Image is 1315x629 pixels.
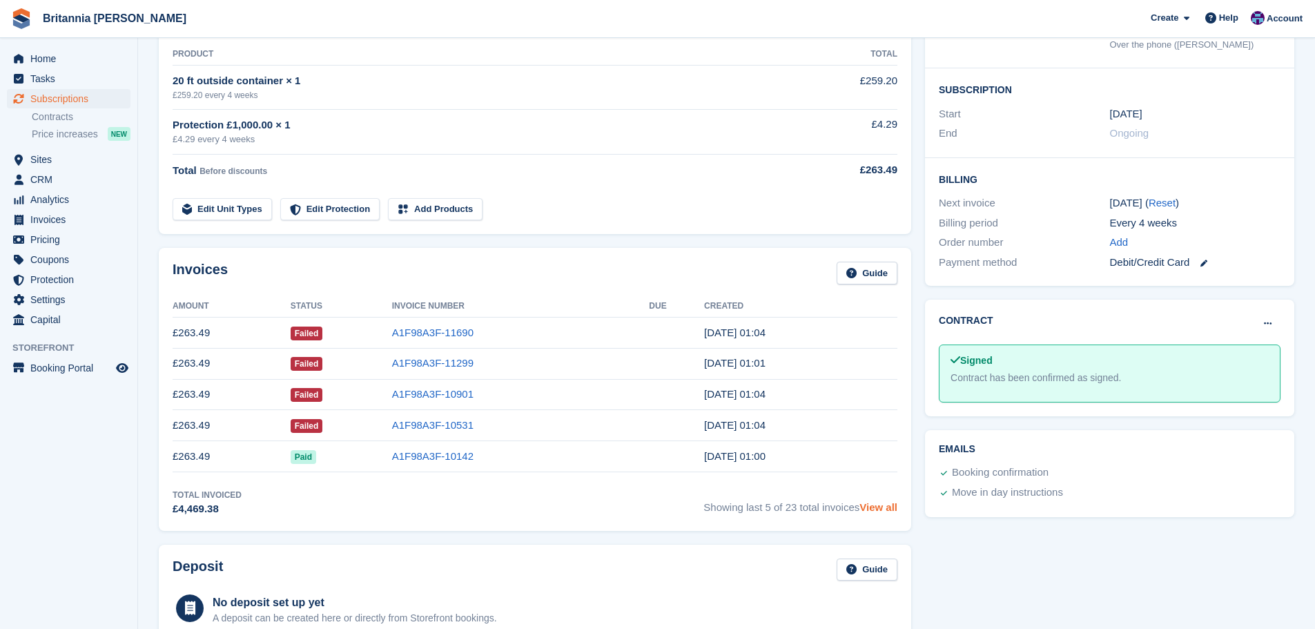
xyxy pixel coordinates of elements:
time: 2024-01-10 00:00:00 UTC [1110,106,1142,122]
a: Add [1110,235,1129,251]
a: Guide [837,559,897,581]
a: menu [7,290,130,309]
span: Settings [30,290,113,309]
span: Before discounts [199,166,267,176]
th: Product [173,43,819,66]
span: CRM [30,170,113,189]
a: menu [7,190,130,209]
div: Start [939,106,1109,122]
time: 2025-09-17 00:04:19 UTC [704,327,766,338]
span: Total [173,164,197,176]
td: £4.29 [819,109,897,154]
span: Capital [30,310,113,329]
span: Analytics [30,190,113,209]
span: Showing last 5 of 23 total invoices [703,489,897,517]
a: menu [7,150,130,169]
a: Preview store [114,360,130,376]
span: Tasks [30,69,113,88]
td: £263.49 [173,348,291,379]
th: Amount [173,296,291,318]
time: 2025-06-25 00:04:09 UTC [704,419,766,431]
span: Price increases [32,128,98,141]
a: menu [7,230,130,249]
a: A1F98A3F-11299 [392,357,474,369]
th: Created [704,296,897,318]
h2: Emails [939,444,1280,455]
div: Signed [951,354,1269,368]
div: Payment method [939,255,1109,271]
div: Move in day instructions [952,485,1063,501]
span: Failed [291,327,323,340]
a: menu [7,89,130,108]
div: £4.29 every 4 weeks [173,133,819,146]
div: End [939,126,1109,142]
a: Contracts [32,110,130,124]
time: 2025-07-23 00:04:27 UTC [704,388,766,400]
span: Account [1267,12,1303,26]
span: Subscriptions [30,89,113,108]
a: menu [7,250,130,269]
a: View all [859,501,897,513]
span: Paid [291,450,316,464]
div: [DATE] ( ) [1110,195,1280,211]
a: Edit Unit Types [173,198,272,221]
a: menu [7,69,130,88]
a: A1F98A3F-10901 [392,388,474,400]
h2: Billing [939,172,1280,186]
a: Britannia [PERSON_NAME] [37,7,192,30]
a: Add Products [388,198,483,221]
a: menu [7,270,130,289]
a: menu [7,210,130,229]
a: A1F98A3F-11690 [392,327,474,338]
h2: Subscription [939,82,1280,96]
td: £259.20 [819,66,897,109]
span: Storefront [12,341,137,355]
img: Becca Clark [1251,11,1265,25]
span: Protection [30,270,113,289]
td: £263.49 [173,318,291,349]
h2: Contract [939,313,993,328]
th: Invoice Number [392,296,650,318]
a: A1F98A3F-10531 [392,419,474,431]
span: Failed [291,388,323,402]
a: Price increases NEW [32,126,130,142]
td: £263.49 [173,410,291,441]
div: Debit/Credit Card [1110,255,1280,271]
a: menu [7,170,130,189]
th: Status [291,296,392,318]
td: £263.49 [173,379,291,410]
h2: Deposit [173,559,223,581]
div: No deposit set up yet [213,594,497,611]
th: Due [649,296,704,318]
a: Edit Protection [280,198,380,221]
a: menu [7,310,130,329]
div: £4,469.38 [173,501,242,517]
div: Every 4 weeks [1110,215,1280,231]
span: Create [1151,11,1178,25]
a: A1F98A3F-10142 [392,450,474,462]
div: NEW [108,127,130,141]
span: Help [1219,11,1238,25]
span: Coupons [30,250,113,269]
div: £263.49 [819,162,897,178]
p: A deposit can be created here or directly from Storefront bookings. [213,611,497,626]
td: £263.49 [173,441,291,472]
div: £259.20 every 4 weeks [173,89,819,101]
time: 2025-05-28 00:00:55 UTC [704,450,766,462]
div: Total Invoiced [173,489,242,501]
span: Failed [291,357,323,371]
div: Billing period [939,215,1109,231]
div: Protection £1,000.00 × 1 [173,117,819,133]
span: Sites [30,150,113,169]
a: Guide [837,262,897,284]
span: Pricing [30,230,113,249]
h2: Invoices [173,262,228,284]
span: Ongoing [1110,127,1149,139]
a: menu [7,49,130,68]
div: Next invoice [939,195,1109,211]
span: Failed [291,419,323,433]
span: Invoices [30,210,113,229]
div: 20 ft outside container × 1 [173,73,819,89]
div: Over the phone ([PERSON_NAME]) [1110,38,1280,52]
span: Home [30,49,113,68]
